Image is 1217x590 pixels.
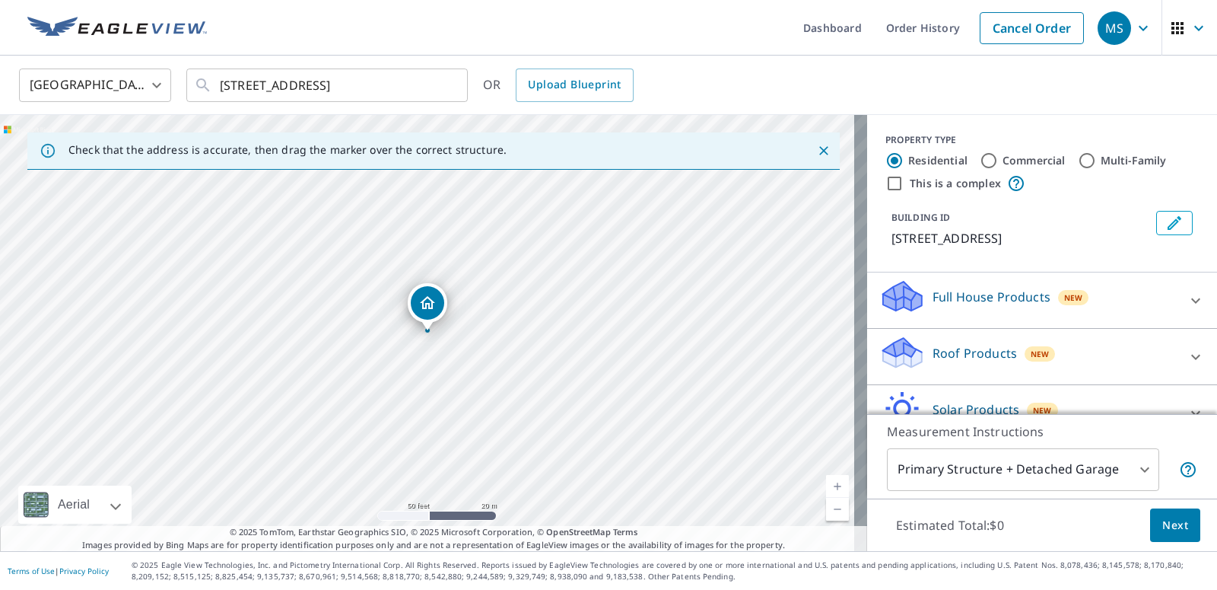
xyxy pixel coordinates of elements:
p: Estimated Total: $0 [884,509,1016,542]
div: MS [1098,11,1131,45]
a: OpenStreetMap [546,526,610,537]
button: Close [814,141,834,161]
a: Privacy Policy [59,566,109,576]
a: Current Level 19, Zoom Out [826,498,849,521]
span: Your report will include the primary structure and a detached garage if one exists. [1179,461,1197,479]
a: Terms [613,526,638,537]
p: © 2025 Eagle View Technologies, Inc. and Pictometry International Corp. All Rights Reserved. Repo... [132,560,1209,582]
p: [STREET_ADDRESS] [891,229,1150,247]
div: Roof ProductsNew [879,335,1205,378]
span: © 2025 TomTom, Earthstar Geographics SIO, © 2025 Microsoft Corporation, © [230,526,638,539]
div: PROPERTY TYPE [885,133,1199,147]
p: Solar Products [933,400,1019,419]
label: Multi-Family [1101,153,1167,168]
p: | [8,566,109,576]
label: This is a complex [910,176,1001,191]
span: New [1033,404,1052,416]
div: Aerial [53,486,94,524]
label: Residential [908,153,968,168]
div: Dropped pin, building 1, Residential property, 110 Oxford Cir Douglassville, PA 19518 [408,283,447,330]
span: Upload Blueprint [528,75,621,94]
div: Full House ProductsNew [879,279,1205,322]
input: Search by address or latitude-longitude [220,64,437,107]
button: Next [1150,509,1200,543]
a: Terms of Use [8,566,55,576]
p: Full House Products [933,288,1050,306]
label: Commercial [1003,153,1066,168]
div: Primary Structure + Detached Garage [887,448,1159,491]
button: Edit building 1 [1156,211,1193,235]
a: Cancel Order [980,12,1084,44]
span: Next [1162,516,1188,535]
p: Measurement Instructions [887,423,1197,441]
img: EV Logo [27,17,207,40]
div: OR [483,69,634,102]
div: Solar ProductsNew [879,391,1205,435]
p: BUILDING ID [891,211,950,224]
div: [GEOGRAPHIC_DATA] [19,64,171,107]
p: Check that the address is accurate, then drag the marker over the correct structure. [68,143,507,157]
p: Roof Products [933,344,1017,362]
div: Aerial [18,486,132,524]
a: Upload Blueprint [516,69,633,102]
span: New [1031,348,1050,360]
a: Current Level 19, Zoom In [826,475,849,498]
span: New [1064,292,1083,304]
